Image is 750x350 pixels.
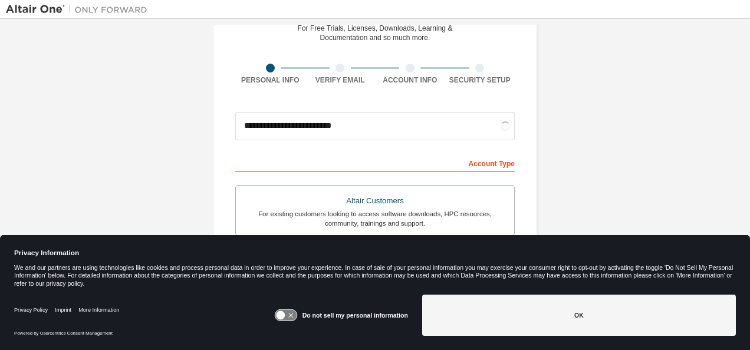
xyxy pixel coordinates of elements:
div: Verify Email [305,75,376,85]
div: Account Type [235,153,515,172]
div: For existing customers looking to access software downloads, HPC resources, community, trainings ... [243,209,507,228]
div: Security Setup [445,75,515,85]
div: Account Info [375,75,445,85]
div: For Free Trials, Licenses, Downloads, Learning & Documentation and so much more. [298,24,453,42]
div: Altair Customers [243,193,507,209]
div: Personal Info [235,75,305,85]
img: Altair One [6,4,153,15]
